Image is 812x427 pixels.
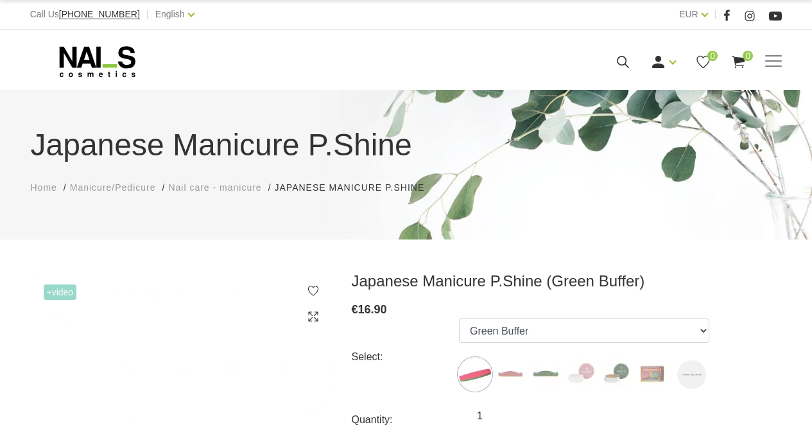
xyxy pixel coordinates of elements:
a: 0 [730,54,747,70]
span: Nail care - manicure [168,182,261,193]
img: ... [530,358,562,390]
span: +Video [44,284,77,300]
div: Call Us [30,6,140,22]
span: Manicure/Pedicure [70,182,156,193]
a: EUR [679,6,698,22]
span: [PHONE_NUMBER] [59,9,140,19]
span: 0 [743,51,753,61]
a: Home [31,181,57,195]
img: ... [459,358,491,390]
li: Japanese Manicure P.Shine [275,181,438,195]
img: ... [600,358,632,390]
span: 0 [707,51,718,61]
a: 0 [695,54,711,70]
span: Home [31,182,57,193]
span: 16.90 [358,303,387,316]
img: ... [494,358,526,390]
span: | [146,6,149,22]
div: Select: [352,347,460,367]
img: ... [565,358,597,390]
h3: Japanese Manicure P.Shine (Green Buffer) [352,272,782,291]
a: Manicure/Pedicure [70,181,156,195]
span: € [352,303,358,316]
h1: Japanese Manicure P.Shine [31,122,782,168]
label: Nav atlikumā [677,360,706,389]
img: Japanese Manicure P.Shine ("P-Shine" Nail Care Kit) [677,360,706,389]
a: [PHONE_NUMBER] [59,10,140,19]
a: English [155,6,185,22]
span: | [714,6,717,22]
a: Nail care - manicure [168,181,261,195]
img: ... [635,358,668,390]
